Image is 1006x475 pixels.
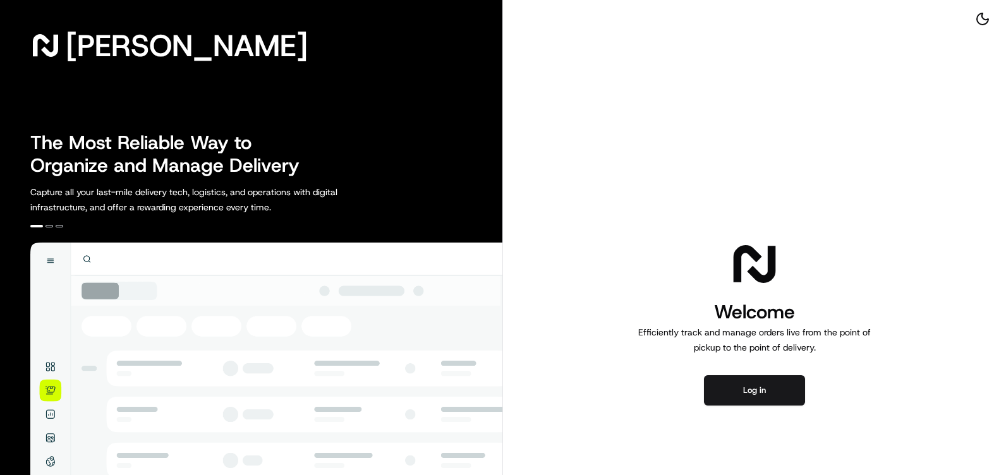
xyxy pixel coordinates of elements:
p: Efficiently track and manage orders live from the point of pickup to the point of delivery. [633,325,876,355]
h1: Welcome [633,299,876,325]
span: [PERSON_NAME] [66,33,308,58]
button: Log in [704,375,805,406]
p: Capture all your last-mile delivery tech, logistics, and operations with digital infrastructure, ... [30,184,394,215]
h2: The Most Reliable Way to Organize and Manage Delivery [30,131,313,177]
